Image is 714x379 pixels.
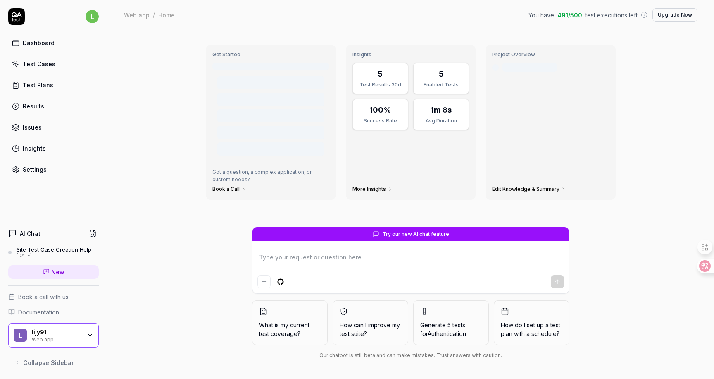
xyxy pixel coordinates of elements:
[8,119,99,135] a: Issues
[494,300,569,345] button: How do I set up a test plan with a schedule?
[358,117,403,125] div: Success Rate
[333,300,408,345] button: How can I improve my test suite?
[352,186,393,192] a: More Insights
[23,81,53,89] div: Test Plans
[358,81,403,89] div: Test Results 30d
[502,63,557,72] div: Last crawled [DATE]
[259,321,321,338] span: What is my current test coverage?
[8,140,99,156] a: Insights
[8,56,99,72] a: Test Cases
[340,321,401,338] span: How can I improve my test suite?
[8,354,99,371] button: Collapse Sidebar
[153,11,155,19] div: /
[18,293,69,301] span: Book a call with us
[252,352,569,359] div: Our chatbot is still beta and can make mistakes. Trust answers with caution.
[431,104,452,115] div: 1m 8s
[369,104,391,115] div: 100%
[419,81,464,89] div: Enabled Tests
[557,11,582,19] span: 491 / 500
[23,60,55,68] div: Test Cases
[8,246,99,259] a: Site Test Case Creation Help[DATE]
[17,253,91,259] div: [DATE]
[383,230,449,238] span: Try our new AI chat feature
[8,161,99,178] a: Settings
[8,35,99,51] a: Dashboard
[585,11,638,19] span: test executions left
[23,38,55,47] div: Dashboard
[23,102,44,110] div: Results
[158,11,175,19] div: Home
[528,11,554,19] span: You have
[439,68,444,79] div: 5
[492,186,566,192] a: Edit Knowledge & Summary
[23,144,46,153] div: Insights
[378,68,383,79] div: 5
[352,51,469,58] h3: Insights
[23,123,42,132] div: Issues
[212,186,246,192] a: Book a Call
[492,51,609,58] h3: Project Overview
[420,321,466,337] span: Generate 5 tests for Authentication
[51,268,64,276] span: New
[8,77,99,93] a: Test Plans
[413,300,489,345] button: Generate 5 tests forAuthentication
[8,98,99,114] a: Results
[252,300,328,345] button: What is my current test coverage?
[8,323,99,348] button: llijy91Web app
[17,246,91,253] div: Site Test Case Creation Help
[20,229,40,238] h4: AI Chat
[212,51,329,58] h3: Get Started
[23,165,47,174] div: Settings
[8,265,99,279] a: New
[124,11,150,19] div: Web app
[257,275,271,288] button: Add attachment
[86,10,99,23] span: l
[14,329,27,342] span: l
[8,293,99,301] a: Book a call with us
[652,8,697,22] button: Upgrade Now
[212,168,329,183] p: Got a question, a complex application, or custom needs?
[8,308,99,317] a: Documentation
[501,321,562,338] span: How do I set up a test plan with a schedule?
[23,358,74,367] span: Collapse Sidebar
[18,308,59,317] span: Documentation
[86,8,99,25] button: l
[32,336,81,342] div: Web app
[32,329,81,336] div: lijy91
[419,117,464,125] div: Avg Duration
